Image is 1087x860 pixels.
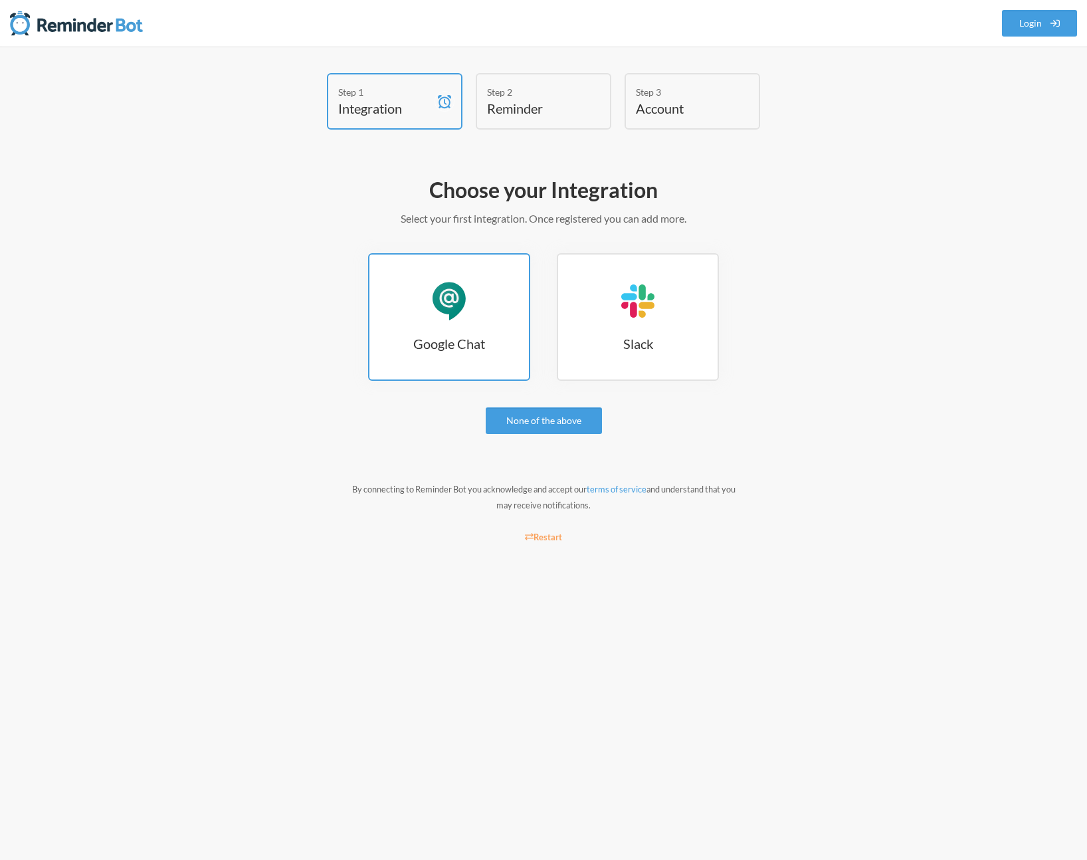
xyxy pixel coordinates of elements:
[158,176,929,204] h2: Choose your Integration
[487,99,580,118] h4: Reminder
[636,85,729,99] div: Step 3
[558,334,718,353] h3: Slack
[1002,10,1078,37] a: Login
[587,484,646,494] a: terms of service
[338,99,431,118] h4: Integration
[636,99,729,118] h4: Account
[158,211,929,227] p: Select your first integration. Once registered you can add more.
[486,407,602,434] a: None of the above
[369,334,529,353] h3: Google Chat
[525,532,562,542] small: Restart
[10,10,143,37] img: Reminder Bot
[338,85,431,99] div: Step 1
[352,484,736,510] small: By connecting to Reminder Bot you acknowledge and accept our and understand that you may receive ...
[487,85,580,99] div: Step 2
